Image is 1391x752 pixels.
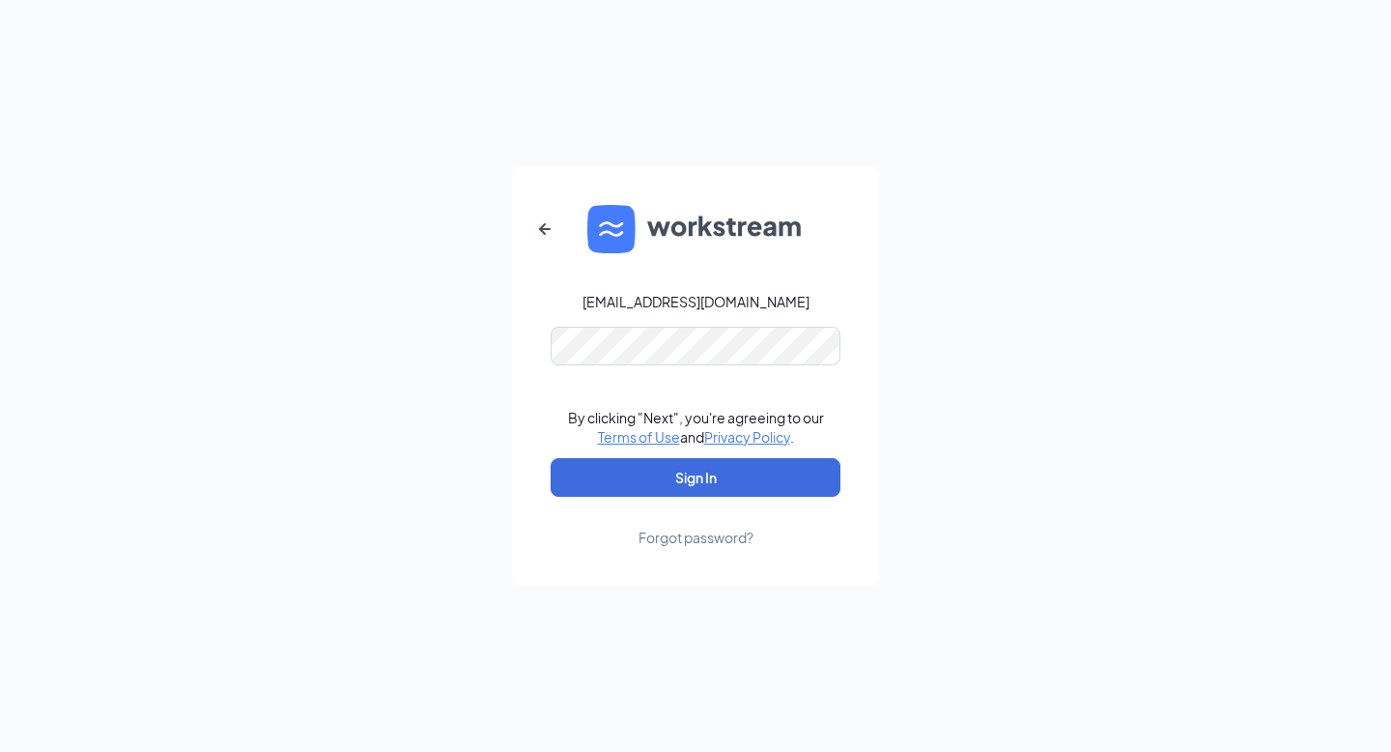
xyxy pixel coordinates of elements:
[704,428,790,446] a: Privacy Policy
[582,292,809,311] div: [EMAIL_ADDRESS][DOMAIN_NAME]
[568,408,824,447] div: By clicking "Next", you're agreeing to our and .
[551,458,840,497] button: Sign In
[587,205,804,253] img: WS logo and Workstream text
[639,497,753,547] a: Forgot password?
[639,528,753,547] div: Forgot password?
[522,206,568,252] button: ArrowLeftNew
[533,217,556,241] svg: ArrowLeftNew
[598,428,680,446] a: Terms of Use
